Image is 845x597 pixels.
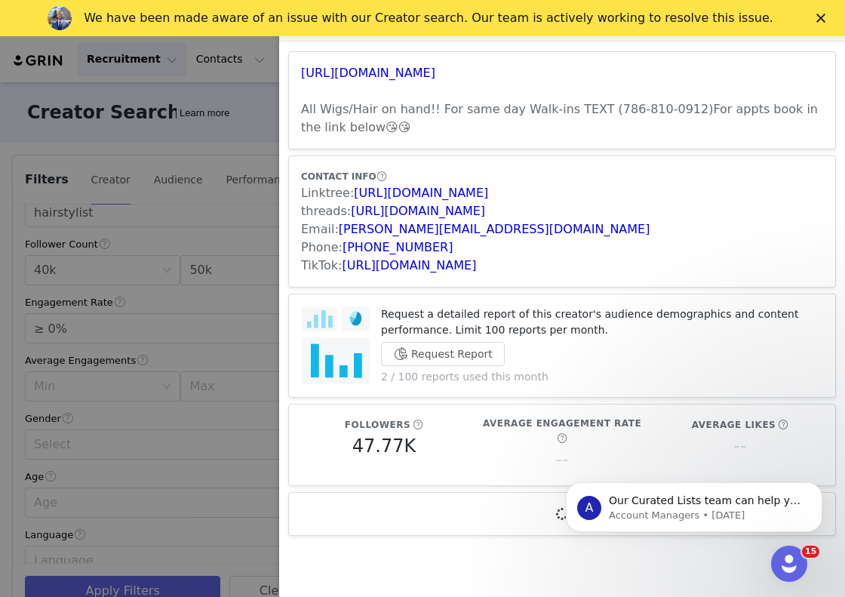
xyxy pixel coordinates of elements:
[301,100,823,137] h3: All Wigs/Hair on hand!! For same day Walk-ins TEXT (786-810-0912)For appts book in the link below😘😘
[354,186,488,200] a: [URL][DOMAIN_NAME]
[339,222,650,236] a: [PERSON_NAME][EMAIL_ADDRESS][DOMAIN_NAME]
[816,14,831,23] div: Close
[733,432,746,460] h5: --
[301,204,351,218] span: threads:
[543,451,845,556] iframe: Intercom notifications message
[352,432,416,460] h5: 47.77K
[483,417,641,430] h5: Average Engagement Rate
[301,186,354,200] span: Linktree:
[351,204,485,218] a: [URL][DOMAIN_NAME]
[802,546,819,558] span: 15
[692,418,776,432] h5: Average Likes
[48,6,72,30] img: Profile image for Paden
[343,258,477,272] a: [URL][DOMAIN_NAME]
[301,171,376,182] span: CONTACT INFO
[301,240,343,254] span: Phone:
[343,240,453,254] a: [PHONE_NUMBER]
[381,306,823,338] p: Request a detailed report of this creator's audience demographics and content performance. Limit ...
[771,546,807,582] iframe: Intercom live chat
[381,342,505,366] button: Request Report
[381,369,823,385] p: 2 / 100 reports used this month
[301,258,343,272] span: TikTok:
[84,11,773,26] div: We have been made aware of an issue with our Creator search. Our team is actively working to reso...
[345,418,410,432] h5: Followers
[301,306,370,385] img: audience-report.png
[301,222,339,236] span: Email:
[555,446,568,473] h5: --
[301,66,435,80] a: [URL][DOMAIN_NAME]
